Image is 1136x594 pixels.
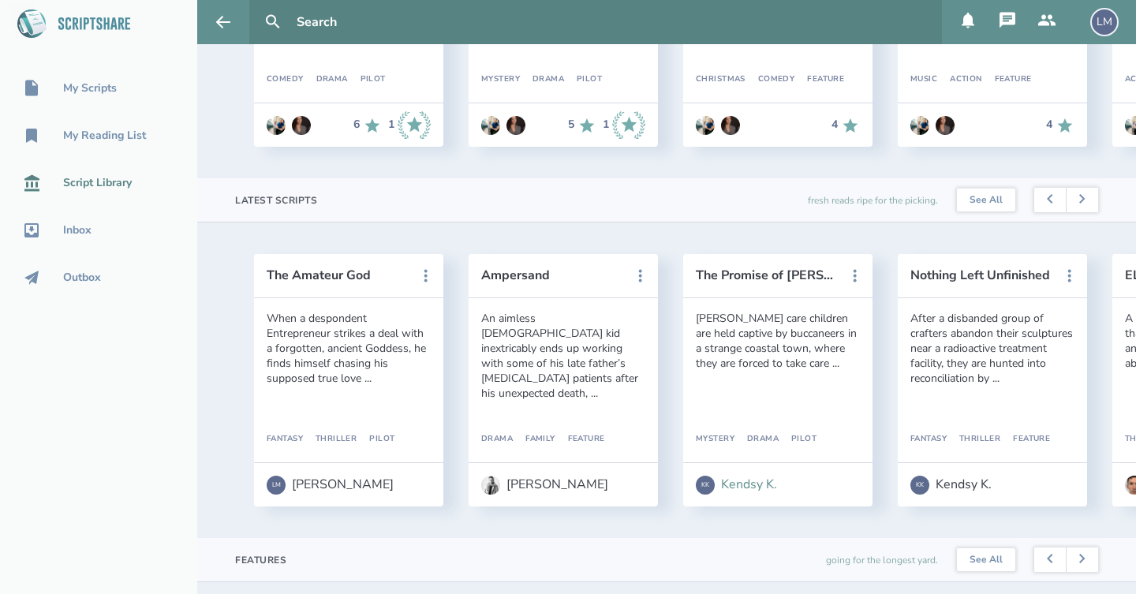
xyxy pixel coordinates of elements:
div: 6 Recommends [353,111,382,140]
div: Mystery [481,75,520,84]
div: Thriller [303,435,357,444]
img: user_1604966854-crop.jpg [292,116,311,135]
img: user_1604966854-crop.jpg [936,116,955,135]
img: user_1673573717-crop.jpg [910,116,929,135]
div: going for the longest yard. [826,538,938,581]
div: [PERSON_NAME] [506,477,608,491]
div: Christmas [696,75,745,84]
div: Family [513,435,555,444]
div: 4 [831,118,838,131]
div: Comedy [745,75,795,84]
div: 5 [568,118,574,131]
div: 1 [388,118,394,131]
div: [PERSON_NAME] care children are held captive by buccaneers in a strange coastal town, where they ... [696,311,860,371]
div: Feature [555,435,605,444]
div: 4 [1046,118,1052,131]
div: Drama [520,75,564,84]
div: Fantasy [267,435,303,444]
div: An aimless [DEMOGRAPHIC_DATA] kid inextricably ends up working with some of his late father’s [ME... [481,311,645,401]
div: Feature [982,75,1032,84]
div: Drama [734,435,779,444]
div: When a despondent Entrepreneur strikes a deal with a forgotten, ancient Goddess, he finds himself... [267,311,431,386]
div: 5 Recommends [568,111,596,140]
a: KKKendsy K. [696,468,777,502]
img: user_1673573717-crop.jpg [481,116,500,135]
div: After a disbanded group of crafters abandon their sculptures near a radioactive treatment facilit... [910,311,1074,386]
div: Pilot [357,435,394,444]
div: Kendsy K. [936,477,992,491]
img: user_1604966854-crop.jpg [721,116,740,135]
div: Drama [304,75,348,84]
a: See All [957,189,1015,212]
div: Feature [794,75,844,84]
button: Nothing Left Unfinished [910,268,1052,282]
div: LM [1090,8,1119,36]
div: My Scripts [63,82,117,95]
img: user_1604966854-crop.jpg [506,116,525,135]
div: [PERSON_NAME] [292,477,394,491]
div: Features [235,554,286,566]
div: LM [267,476,286,495]
div: Thriller [947,435,1000,444]
div: Script Library [63,177,132,189]
button: The Promise of [PERSON_NAME] [696,268,838,282]
div: Pilot [348,75,386,84]
div: Outbox [63,271,101,284]
div: Drama [481,435,513,444]
a: LM[PERSON_NAME] [267,468,394,502]
div: Pilot [564,75,602,84]
div: Comedy [267,75,304,84]
div: Mystery [696,435,734,444]
div: Inbox [63,224,92,237]
img: user_1673573717-crop.jpg [267,116,286,135]
div: 1 [603,118,609,131]
div: My Reading List [63,129,146,142]
div: 4 Recommends [831,116,860,135]
img: user_1716403022-crop.jpg [481,476,500,495]
div: Pilot [779,435,816,444]
div: Fantasy [910,435,947,444]
div: Feature [1000,435,1050,444]
a: KKKendsy K. [910,468,992,502]
div: KK [910,476,929,495]
div: Kendsy K. [721,477,777,491]
div: 1 Industry Recommends [388,111,431,140]
div: 6 [353,118,360,131]
img: user_1673573717-crop.jpg [696,116,715,135]
a: [PERSON_NAME] [481,468,608,502]
div: Music [910,75,937,84]
a: See All [957,548,1015,572]
button: Ampersand [481,268,623,282]
div: 1 Industry Recommends [603,111,645,140]
button: The Amateur God [267,268,409,282]
div: Latest Scripts [235,194,317,207]
div: Action [937,75,982,84]
div: KK [696,476,715,495]
div: fresh reads ripe for the picking. [808,178,938,222]
div: 4 Recommends [1046,116,1074,135]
